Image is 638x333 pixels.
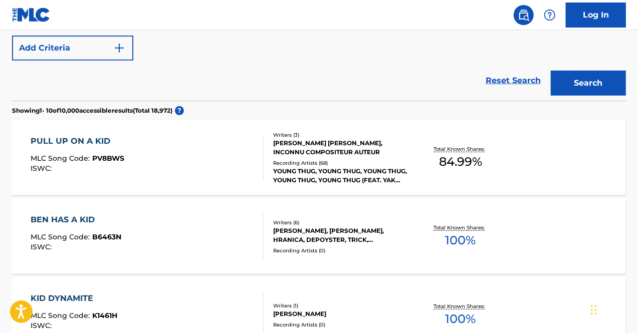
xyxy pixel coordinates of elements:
[31,242,54,251] span: ISWC :
[439,153,482,171] span: 84.99 %
[481,70,546,92] a: Reset Search
[591,295,597,325] div: Drag
[446,231,476,249] span: 100 %
[92,311,117,320] span: K1461H
[566,3,626,28] a: Log In
[31,292,117,304] div: KID DYNAMITE
[273,302,409,309] div: Writers ( 1 )
[12,106,172,115] p: Showing 1 - 10 of 10,000 accessible results (Total 18,972 )
[92,232,121,241] span: B6463N
[540,5,560,25] div: Help
[31,232,92,241] span: MLC Song Code :
[113,42,125,54] img: 9d2ae6d4665cec9f34b9.svg
[31,321,54,330] span: ISWC :
[175,106,184,115] span: ?
[12,8,51,22] img: MLC Logo
[273,226,409,244] div: [PERSON_NAME], [PERSON_NAME], HRANICA, DEPOYSTER, TRICK, [PERSON_NAME]
[31,154,92,163] span: MLC Song Code :
[434,145,488,153] p: Total Known Shares:
[544,9,556,21] img: help
[273,139,409,157] div: [PERSON_NAME] [PERSON_NAME], INCONNU COMPOSITEUR AUTEUR
[434,224,488,231] p: Total Known Shares:
[31,214,121,226] div: BEN HAS A KID
[92,154,124,163] span: PV8BWS
[514,5,534,25] a: Public Search
[273,247,409,254] div: Recording Artists ( 0 )
[12,36,133,61] button: Add Criteria
[273,309,409,318] div: [PERSON_NAME]
[31,135,124,147] div: PULL UP ON A KID
[12,120,626,195] a: PULL UP ON A KIDMLC Song Code:PV8BWSISWC:Writers (3)[PERSON_NAME] [PERSON_NAME], INCONNU COMPOSIT...
[273,321,409,328] div: Recording Artists ( 0 )
[273,219,409,226] div: Writers ( 6 )
[273,159,409,167] div: Recording Artists ( 68 )
[31,164,54,173] span: ISWC :
[273,167,409,185] div: YOUNG THUG, YOUNG THUG, YOUNG THUG, YOUNG THUG, YOUNG THUG (FEAT. YAK [DEMOGRAPHIC_DATA])
[518,9,530,21] img: search
[31,311,92,320] span: MLC Song Code :
[446,310,476,328] span: 100 %
[12,199,626,274] a: BEN HAS A KIDMLC Song Code:B6463NISWC:Writers (6)[PERSON_NAME], [PERSON_NAME], HRANICA, DEPOYSTER...
[588,285,638,333] iframe: Chat Widget
[434,302,488,310] p: Total Known Shares:
[273,131,409,139] div: Writers ( 3 )
[551,71,626,96] button: Search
